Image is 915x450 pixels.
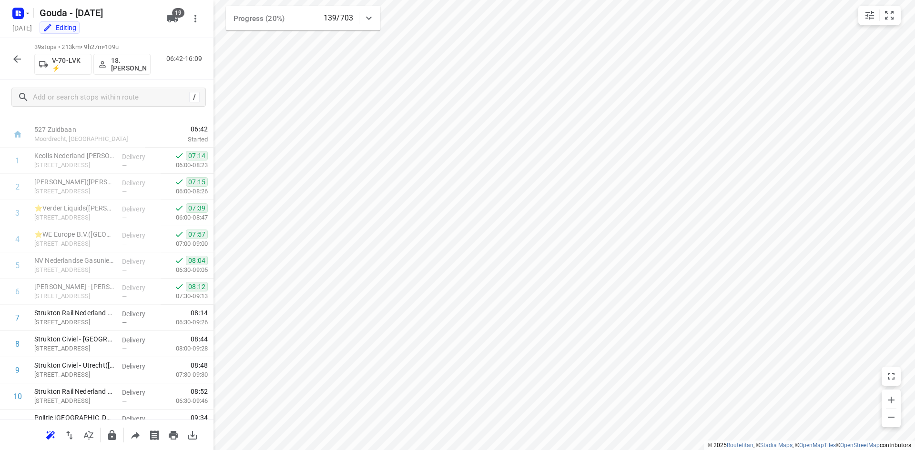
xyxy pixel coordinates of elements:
[15,313,20,322] div: 7
[186,230,208,239] span: 07:57
[34,203,114,213] p: ⭐Verder Liquids(Nancy van der Wardt)
[122,388,157,397] p: Delivery
[186,256,208,265] span: 08:04
[52,57,87,72] p: V-70-LVK ⚡
[860,6,879,25] button: Map settings
[34,387,114,396] p: Strukton Rail Nederland B.V. - Utrecht Hoofdkantoor(Manon Bosman)
[41,430,60,439] span: Reoptimize route
[36,5,159,20] h5: Rename
[163,9,182,28] button: 19
[34,125,133,134] p: 527 Zuidbaan
[708,442,911,449] li: © 2025 , © , © © contributors
[191,413,208,422] span: 09:34
[34,291,114,301] p: Maarssenbroeksedijk 2a, Utrecht
[161,160,208,170] p: 06:00-08:23
[122,283,157,292] p: Delivery
[145,430,164,439] span: Print shipping labels
[161,318,208,327] p: 06:30-09:26
[122,178,157,188] p: Delivery
[161,396,208,406] p: 06:30-09:46
[126,430,145,439] span: Share route
[122,204,157,214] p: Delivery
[122,152,157,161] p: Delivery
[164,430,183,439] span: Print route
[880,6,899,25] button: Fit zoom
[122,267,127,274] span: —
[122,319,127,326] span: —
[122,309,157,319] p: Delivery
[122,293,127,300] span: —
[122,398,127,405] span: —
[34,413,114,422] p: Politie Midden Nederland - District Stad-Utrecht - Districtrecherche(Inge van de Voorde - Hom)
[105,43,119,50] span: 109u
[166,54,206,64] p: 06:42-16:09
[34,308,114,318] p: Strukton Rail Nederland B.V. - Utrecht Hoofdkantoor(Catthy Zinger)
[34,396,114,406] p: Westkanaaldijk 2, Utrecht
[174,151,184,160] svg: Done
[34,177,114,187] p: [PERSON_NAME]([PERSON_NAME])
[93,54,151,75] button: 18.[PERSON_NAME]
[186,151,208,160] span: 07:14
[145,124,208,134] span: 06:42
[34,43,151,52] p: 39 stops • 213km • 9h27m
[161,291,208,301] p: 07:30-09:13
[122,345,127,352] span: —
[172,8,184,18] span: 19
[174,230,184,239] svg: Done
[122,188,127,195] span: —
[13,418,22,427] div: 11
[34,187,114,196] p: [STREET_ADDRESS]
[33,90,189,105] input: Add or search stops within route
[15,287,20,296] div: 6
[15,182,20,191] div: 2
[122,257,157,266] p: Delivery
[174,282,184,291] svg: Done
[34,213,114,222] p: [STREET_ADDRESS]
[34,134,133,144] p: Moordrecht, [GEOGRAPHIC_DATA]
[183,430,202,439] span: Download route
[34,265,114,275] p: [STREET_ADDRESS]
[161,265,208,275] p: 06:30-09:05
[122,361,157,371] p: Delivery
[161,239,208,249] p: 07:00-09:00
[161,370,208,380] p: 07:30-09:30
[122,230,157,240] p: Delivery
[122,162,127,169] span: —
[186,177,208,187] span: 07:15
[103,43,105,50] span: •
[34,151,114,160] p: Keolis Nederland B.V. - Tasveld(Paul Gloudemans)
[191,387,208,396] span: 08:52
[102,426,122,445] button: Lock route
[34,160,114,170] p: [STREET_ADDRESS]
[161,213,208,222] p: 06:00-08:47
[186,282,208,291] span: 08:12
[174,256,184,265] svg: Done
[15,209,20,218] div: 3
[122,214,127,221] span: —
[15,156,20,165] div: 1
[122,371,127,379] span: —
[161,187,208,196] p: 06:00-08:26
[145,135,208,144] p: Started
[174,203,184,213] svg: Done
[191,360,208,370] span: 08:48
[122,414,157,423] p: Delivery
[34,360,114,370] p: Strukton Civiel - Utrecht(Manon Bosman)
[191,308,208,318] span: 08:14
[189,92,200,102] div: /
[13,392,22,401] div: 10
[15,340,20,349] div: 8
[34,344,114,353] p: Westkanaaldijk 2, Utrecht
[727,442,753,449] a: Routetitan
[15,235,20,244] div: 4
[191,334,208,344] span: 08:44
[226,6,380,30] div: Progress (20%)139/703
[34,239,114,249] p: [STREET_ADDRESS]
[122,240,127,248] span: —
[34,370,114,380] p: Westkanaaldijk 2, Utrecht
[34,230,114,239] p: ⭐WE Europe B.V.(Froyn Kortenhorst)
[34,334,114,344] p: Strukton Civiel - Utrecht - Terracon(Annemarie Oudshoorn)
[161,344,208,353] p: 08:00-09:28
[111,57,146,72] p: 18.[PERSON_NAME]
[15,366,20,375] div: 9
